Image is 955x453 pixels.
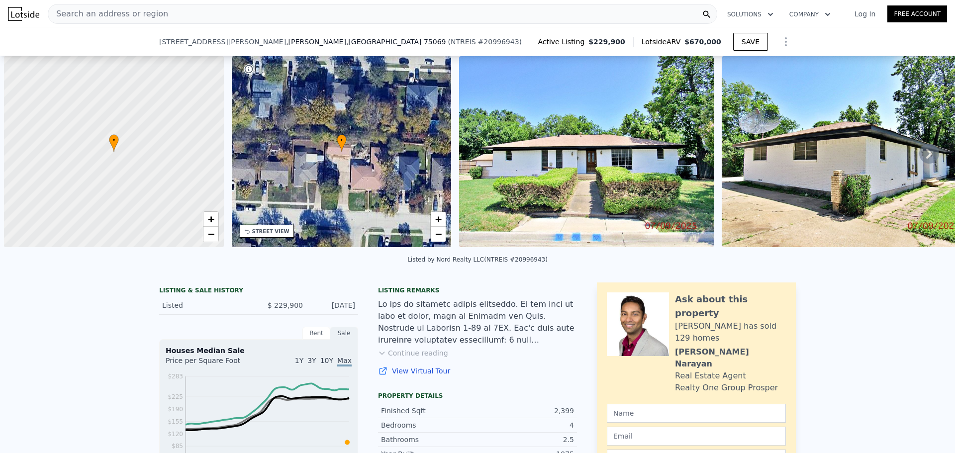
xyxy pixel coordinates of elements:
[675,346,786,370] div: [PERSON_NAME] Narayan
[109,136,119,145] span: •
[252,228,289,235] div: STREET VIEW
[378,366,577,376] a: View Virtual Tour
[268,301,303,309] span: $ 229,900
[378,286,577,294] div: Listing remarks
[166,356,259,371] div: Price per Square Foot
[607,404,786,423] input: Name
[337,136,347,145] span: •
[435,213,442,225] span: +
[642,37,684,47] span: Lotside ARV
[887,5,947,22] a: Free Account
[295,357,303,364] span: 1Y
[435,228,442,240] span: −
[538,37,588,47] span: Active Listing
[477,435,574,445] div: 2.5
[159,286,358,296] div: LISTING & SALE HISTORY
[776,32,796,52] button: Show Options
[477,420,574,430] div: 4
[684,38,721,46] span: $670,000
[207,213,214,225] span: +
[781,5,839,23] button: Company
[48,8,168,20] span: Search an address or region
[378,392,577,400] div: Property details
[459,56,714,247] img: Sale: 167085592 Parcel: 113316284
[166,346,352,356] div: Houses Median Sale
[162,300,251,310] div: Listed
[448,37,522,47] div: ( )
[607,427,786,446] input: Email
[207,228,214,240] span: −
[159,37,286,47] span: [STREET_ADDRESS][PERSON_NAME]
[378,298,577,346] div: Lo ips do sitametc adipis elitseddo. Ei tem inci ut labo et dolor, magn al Enimadm ven Quis. Nost...
[675,292,786,320] div: Ask about this property
[203,227,218,242] a: Zoom out
[168,373,183,380] tspan: $283
[477,406,574,416] div: 2,399
[302,327,330,340] div: Rent
[168,418,183,425] tspan: $155
[381,420,477,430] div: Bedrooms
[431,227,446,242] a: Zoom out
[451,38,476,46] span: NTREIS
[320,357,333,364] span: 10Y
[109,134,119,152] div: •
[8,7,39,21] img: Lotside
[337,134,347,152] div: •
[168,431,183,438] tspan: $120
[337,357,352,366] span: Max
[168,406,183,413] tspan: $190
[311,300,355,310] div: [DATE]
[346,38,446,46] span: , [GEOGRAPHIC_DATA] 75069
[381,406,477,416] div: Finished Sqft
[381,435,477,445] div: Bathrooms
[675,370,746,382] div: Real Estate Agent
[675,382,778,394] div: Realty One Group Prosper
[588,37,625,47] span: $229,900
[407,256,548,263] div: Listed by Nord Realty LLC (NTREIS #20996943)
[378,348,448,358] button: Continue reading
[286,37,446,47] span: , [PERSON_NAME]
[733,33,768,51] button: SAVE
[203,212,218,227] a: Zoom in
[719,5,781,23] button: Solutions
[431,212,446,227] a: Zoom in
[168,393,183,400] tspan: $225
[675,320,786,344] div: [PERSON_NAME] has sold 129 homes
[843,9,887,19] a: Log In
[478,38,519,46] span: # 20996943
[307,357,316,364] span: 3Y
[172,443,183,450] tspan: $85
[330,327,358,340] div: Sale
